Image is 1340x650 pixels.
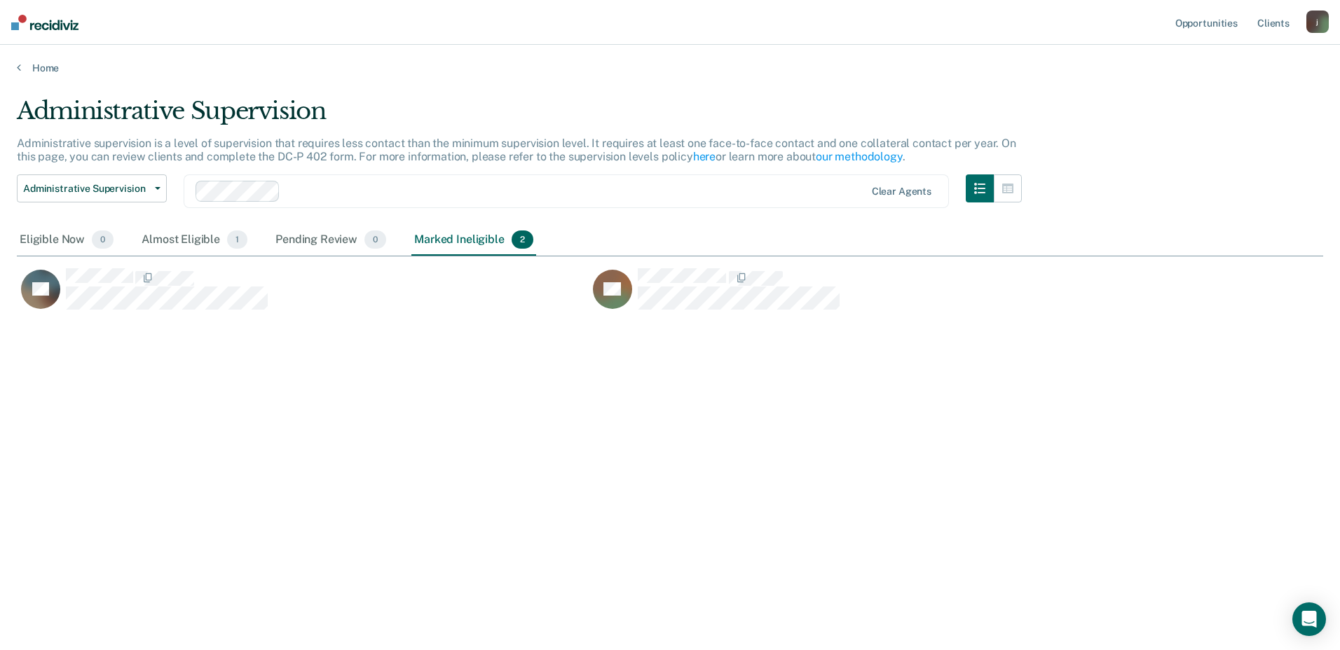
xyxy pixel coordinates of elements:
[17,137,1016,163] p: Administrative supervision is a level of supervision that requires less contact than the minimum ...
[872,186,931,198] div: Clear agents
[17,268,589,324] div: CaseloadOpportunityCell-100HH
[816,150,903,163] a: our methodology
[512,230,533,249] span: 2
[364,230,386,249] span: 0
[11,15,78,30] img: Recidiviz
[92,230,114,249] span: 0
[1292,602,1326,636] div: Open Intercom Messenger
[17,225,116,256] div: Eligible Now0
[693,150,716,163] a: here
[139,225,250,256] div: Almost Eligible1
[1306,11,1329,33] button: j
[589,268,1161,324] div: CaseloadOpportunityCell-627JY
[17,174,167,202] button: Administrative Supervision
[17,97,1022,137] div: Administrative Supervision
[23,183,149,195] span: Administrative Supervision
[411,225,536,256] div: Marked Ineligible2
[227,230,247,249] span: 1
[273,225,389,256] div: Pending Review0
[17,62,1323,74] a: Home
